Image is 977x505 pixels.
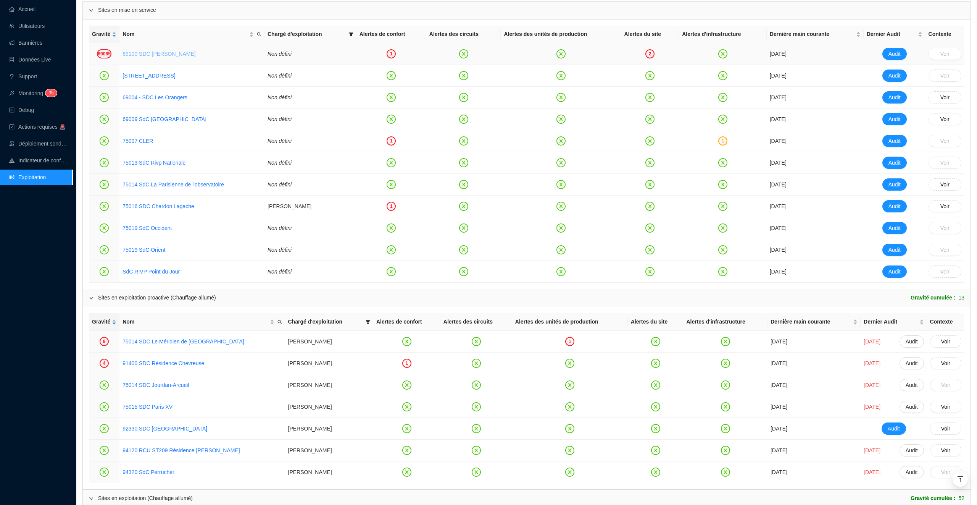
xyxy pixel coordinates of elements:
[100,136,109,146] span: close-circle
[679,26,767,43] th: Alertes d'infrastructure
[767,152,864,174] td: [DATE]
[721,337,730,346] span: close-circle
[929,244,961,256] button: Voir
[387,267,396,276] span: close-circle
[472,402,481,411] span: close-circle
[645,158,655,167] span: close-circle
[98,6,964,14] span: Sites en mise en service
[123,247,165,253] a: 75019 SdC Orient
[929,48,961,60] button: Voir
[123,159,185,167] a: 75013 SdC Rivp Nationale
[882,178,907,191] button: Audit
[387,202,396,211] div: 1
[100,223,109,233] span: close-circle
[123,225,172,231] a: 75019 SdC Occident
[387,93,396,102] span: close-circle
[718,180,727,189] span: close-circle
[92,30,110,38] span: Gravité
[402,359,411,368] div: 1
[123,94,187,100] a: 69004 - SDC Les Orangers
[9,124,15,129] span: check-square
[651,359,660,368] span: close-circle
[123,94,187,102] a: 69004 - SDC Les Orangers
[89,496,94,501] span: expanded
[767,353,861,374] td: [DATE]
[9,90,55,96] a: monitorMonitoring35
[556,202,566,211] span: close-circle
[718,267,727,276] span: close-circle
[387,49,396,58] div: 1
[940,224,950,232] span: Voir
[556,136,566,146] span: close-circle
[767,261,864,283] td: [DATE]
[900,379,924,391] button: Audit
[930,466,961,478] button: Voir
[882,48,907,60] button: Audit
[900,401,924,413] button: Audit
[767,65,864,87] td: [DATE]
[459,158,468,167] span: close-circle
[864,381,880,389] span: [DATE]
[123,51,195,57] a: 69100 SDC [PERSON_NAME]
[771,318,851,326] span: Dernière main courante
[426,26,501,43] th: Alertes des circuits
[718,202,727,211] span: close-circle
[100,380,109,390] span: close-circle
[119,313,285,331] th: Nom
[123,318,268,326] span: Nom
[459,93,468,102] span: close-circle
[767,331,861,353] td: [DATE]
[888,202,901,210] span: Audit
[123,468,174,476] a: 94320 SdC Perruchet
[718,71,727,80] span: close-circle
[459,223,468,233] span: close-circle
[767,174,864,196] td: [DATE]
[277,320,282,324] span: search
[958,294,964,302] span: 13
[556,93,566,102] span: close-circle
[927,313,964,331] th: Contexte
[940,202,950,210] span: Voir
[767,130,864,152] td: [DATE]
[100,245,109,254] span: close-circle
[556,267,566,276] span: close-circle
[882,222,907,234] button: Audit
[123,115,206,123] a: 69009 SdC [GEOGRAPHIC_DATA]
[929,222,961,234] button: Voir
[9,40,42,46] a: notificationBannières
[929,113,961,125] button: Voir
[718,93,727,102] span: close-circle
[958,494,964,502] span: 52
[882,244,907,256] button: Audit
[356,26,426,43] th: Alertes de confort
[929,178,961,191] button: Voir
[718,49,727,58] span: close-circle
[882,70,907,82] button: Audit
[123,30,248,38] span: Nom
[645,115,655,124] span: close-circle
[288,382,332,388] span: [PERSON_NAME]
[123,381,189,389] a: 75014 SDC Jourdan-Arcueil
[718,136,727,146] div: 1
[9,157,67,163] a: heat-mapIndicateur de confort
[89,296,94,300] span: expanded
[268,94,292,100] span: Non défini
[556,71,566,80] span: close-circle
[767,239,864,261] td: [DATE]
[770,30,854,38] span: Dernière main courante
[906,338,918,346] span: Audit
[459,49,468,58] span: close-circle
[402,380,411,390] span: close-circle
[940,50,950,58] span: Voir
[718,158,727,167] span: close-circle
[929,157,961,169] button: Voir
[89,313,119,331] th: Gravité
[268,181,292,188] span: Non défini
[100,337,109,346] div: 9
[98,494,193,502] div: Sites en exploitation (Chauffage allumé)
[645,71,655,80] span: close-circle
[930,357,961,369] button: Voir
[900,466,924,478] button: Audit
[556,158,566,167] span: close-circle
[100,402,109,411] span: close-circle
